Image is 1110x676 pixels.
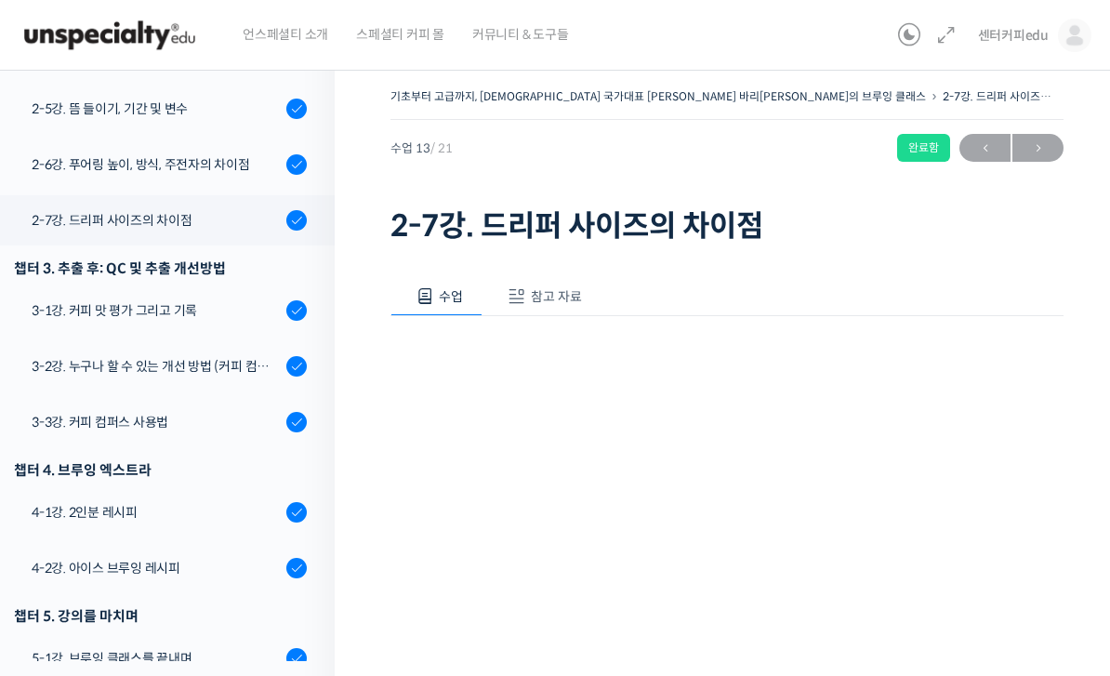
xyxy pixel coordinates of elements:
a: 대화 [123,522,240,568]
span: 수업 [439,288,463,305]
div: 3-1강. 커피 맛 평가 그리고 기록 [32,300,281,321]
span: 센터커피edu [978,27,1049,44]
div: 5-1강. 브루잉 클래스를 끝내며 [32,648,281,669]
div: 챕터 5. 강의를 마치며 [14,603,307,629]
span: / 21 [430,140,453,156]
div: 챕터 3. 추출 후: QC 및 추출 개선방법 [14,256,307,281]
span: 설정 [287,550,310,564]
div: 2-7강. 드리퍼 사이즈의 차이점 [32,210,281,231]
div: 4-1강. 2인분 레시피 [32,502,281,523]
span: → [1012,136,1064,161]
div: 3-3강. 커피 컴퍼스 사용법 [32,412,281,432]
span: 홈 [59,550,70,564]
span: 참고 자료 [531,288,582,305]
span: 대화 [170,550,192,565]
h1: 2-7강. 드리퍼 사이즈의 차이점 [390,208,1064,244]
div: 챕터 4. 브루잉 엑스트라 [14,457,307,483]
div: 3-2강. 누구나 할 수 있는 개선 방법 (커피 컴퍼스) [32,356,281,377]
span: 수업 13 [390,142,453,154]
div: 4-2강. 아이스 브루잉 레시피 [32,558,281,578]
a: 홈 [6,522,123,568]
a: 설정 [240,522,357,568]
div: 2-5강. 뜸 들이기, 기간 및 변수 [32,99,281,119]
a: ←이전 [959,134,1011,162]
span: ← [959,136,1011,161]
div: 완료함 [897,134,950,162]
a: 기초부터 고급까지, [DEMOGRAPHIC_DATA] 국가대표 [PERSON_NAME] 바리[PERSON_NAME]의 브루잉 클래스 [390,89,926,103]
a: 2-7강. 드리퍼 사이즈의 차이점 [943,89,1084,103]
a: 다음→ [1012,134,1064,162]
div: 2-6강. 푸어링 높이, 방식, 주전자의 차이점 [32,154,281,175]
